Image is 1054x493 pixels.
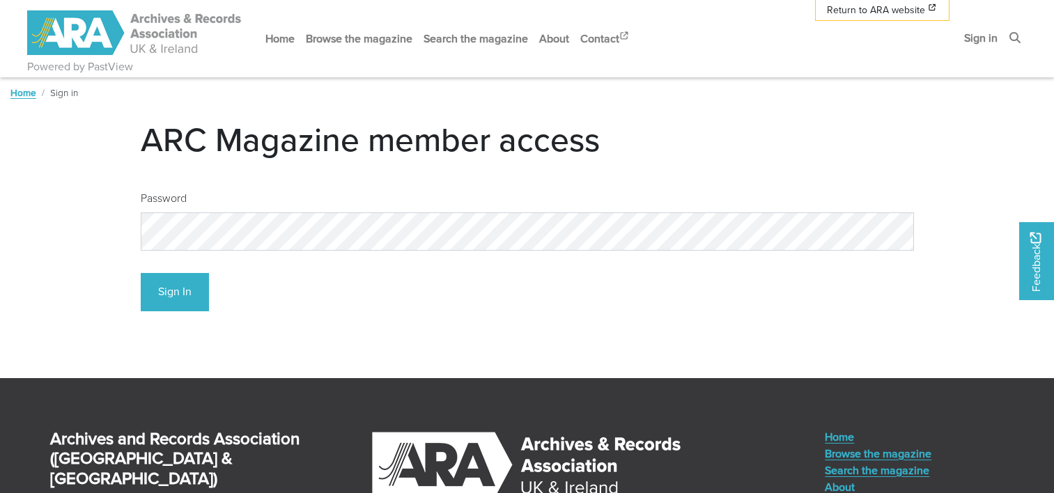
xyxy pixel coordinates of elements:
[50,86,78,100] span: Sign in
[534,20,575,57] a: About
[300,20,418,57] a: Browse the magazine
[827,3,925,17] span: Return to ARA website
[141,273,209,311] button: Sign In
[418,20,534,57] a: Search the magazine
[27,10,243,55] img: ARA - ARC Magazine | Powered by PastView
[141,190,187,207] label: Password
[575,20,636,57] a: Contact
[1028,232,1044,291] span: Feedback
[825,445,931,462] a: Browse the magazine
[1019,222,1054,300] a: Would you like to provide feedback?
[825,428,931,445] a: Home
[260,20,300,57] a: Home
[141,119,914,159] h1: ARC Magazine member access
[10,86,36,100] a: Home
[27,3,243,63] a: ARA - ARC Magazine | Powered by PastView logo
[959,19,1003,56] a: Sign in
[27,58,133,75] a: Powered by PastView
[50,426,300,490] strong: Archives and Records Association ([GEOGRAPHIC_DATA] & [GEOGRAPHIC_DATA])
[825,462,931,478] a: Search the magazine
